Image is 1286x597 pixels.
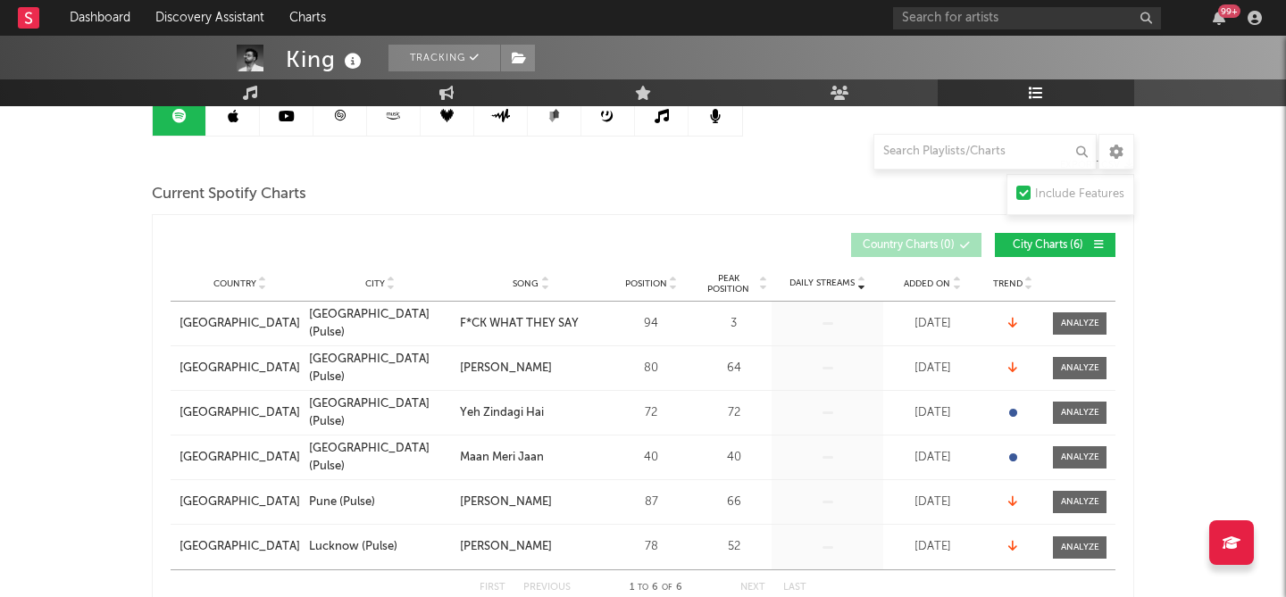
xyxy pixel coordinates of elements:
input: Search Playlists/Charts [873,134,1097,170]
a: Lucknow (Pulse) [309,538,451,556]
span: Country [213,278,256,289]
div: 87 [611,493,691,511]
span: City [365,278,385,289]
div: [DATE] [888,315,977,333]
a: Maan Meri Jaan [460,449,602,467]
span: Country Charts ( 0 ) [863,240,955,251]
div: 80 [611,360,691,377]
div: 52 [700,538,767,556]
a: [GEOGRAPHIC_DATA] [180,538,300,556]
a: F*CK WHAT THEY SAY [460,315,602,333]
button: Next [740,583,765,593]
span: of [662,584,672,592]
div: F*CK WHAT THEY SAY [460,315,579,333]
a: [GEOGRAPHIC_DATA] [180,315,300,333]
a: Pune (Pulse) [309,493,451,511]
a: [GEOGRAPHIC_DATA] [180,493,300,511]
span: Peak Position [700,273,756,294]
div: 3 [700,315,767,333]
input: Search for artists [893,7,1161,29]
div: [PERSON_NAME] [460,493,552,511]
div: 78 [611,538,691,556]
div: 40 [611,449,691,467]
button: City Charts(6) [995,233,1115,257]
button: Previous [523,583,571,593]
div: King [286,45,366,74]
div: 66 [700,493,767,511]
a: [GEOGRAPHIC_DATA] (Pulse) [309,395,451,430]
a: Yeh Zindagi Hai [460,404,602,422]
button: 99+ [1213,11,1225,25]
div: [DATE] [888,360,977,377]
div: Include Features [1035,184,1124,205]
div: 72 [611,404,691,422]
span: Song [513,278,539,289]
div: 94 [611,315,691,333]
div: [DATE] [888,538,977,556]
button: Country Charts(0) [851,233,981,257]
div: [DATE] [888,449,977,467]
button: Last [783,583,806,593]
a: [GEOGRAPHIC_DATA] [180,360,300,377]
span: Position [625,278,667,289]
div: Lucknow (Pulse) [309,538,397,556]
div: 40 [700,449,767,467]
div: [PERSON_NAME] [460,538,552,556]
span: Added On [904,278,950,289]
div: [PERSON_NAME] [460,360,552,377]
div: 72 [700,404,767,422]
a: [PERSON_NAME] [460,360,602,377]
a: [PERSON_NAME] [460,493,602,511]
a: [GEOGRAPHIC_DATA] [180,404,300,422]
div: Yeh Zindagi Hai [460,404,544,422]
a: [PERSON_NAME] [460,538,602,556]
div: Maan Meri Jaan [460,449,544,467]
button: Tracking [388,45,500,71]
span: Current Spotify Charts [152,184,306,205]
span: City Charts ( 6 ) [1006,240,1089,251]
a: [GEOGRAPHIC_DATA] (Pulse) [309,351,451,386]
span: to [638,584,648,592]
a: [GEOGRAPHIC_DATA] [180,449,300,467]
div: 64 [700,360,767,377]
div: Pune (Pulse) [309,493,375,511]
div: 99 + [1218,4,1240,18]
span: Daily Streams [789,277,855,290]
span: Trend [993,278,1023,289]
div: [DATE] [888,404,977,422]
div: [DATE] [888,493,977,511]
a: [GEOGRAPHIC_DATA] (Pulse) [309,306,451,341]
button: First [480,583,505,593]
a: [GEOGRAPHIC_DATA] (Pulse) [309,440,451,475]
